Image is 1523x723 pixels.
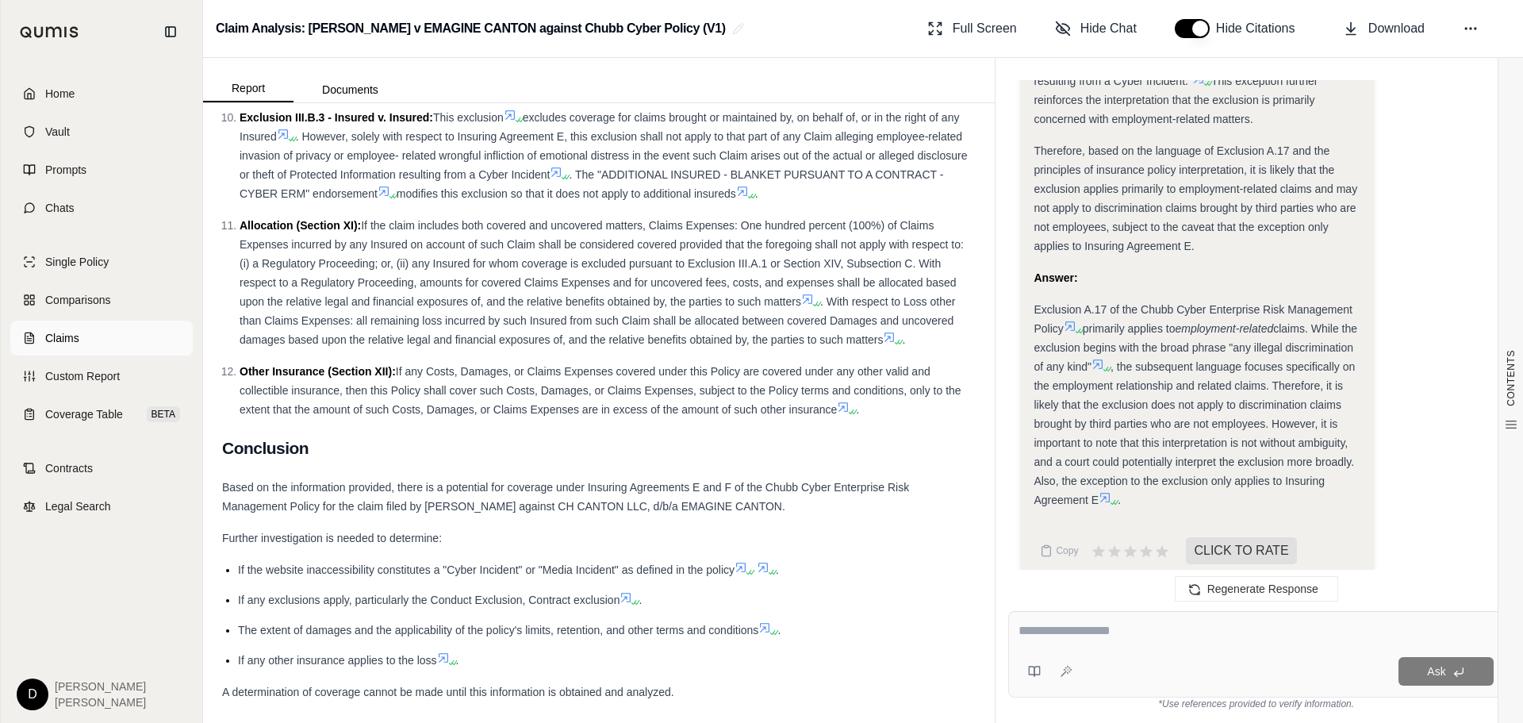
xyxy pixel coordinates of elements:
a: Contracts [10,451,193,486]
span: Legal Search [45,498,111,514]
em: employment-related [1175,322,1273,335]
span: Claims [45,330,79,346]
span: Coverage Table [45,406,123,422]
span: This exception further reinforces the interpretation that the exclusion is primarily concerned wi... [1034,75,1318,125]
span: Single Policy [45,254,109,270]
span: The extent of damages and the applicability of the policy's limits, retention, and other terms an... [238,624,758,636]
span: modifies this exclusion so that it does not apply to additional insureds [397,187,736,200]
span: excludes coverage for claims brought or maintained by, on behalf of, or in the right of any Insured [240,111,959,143]
span: primarily applies to [1083,322,1176,335]
span: BETA [147,406,180,422]
strong: Answer: [1034,271,1077,284]
span: Allocation (Section XI): [240,219,361,232]
span: Therefore, based on the language of Exclusion A.17 and the principles of insurance policy interpr... [1034,144,1357,252]
div: D [17,679,48,710]
span: This exclusion [433,111,504,124]
span: , the subsequent language focuses specifically on the employment relationship and related claims.... [1034,360,1355,506]
span: Full Screen [953,19,1017,38]
span: . [856,403,859,416]
a: Custom Report [10,359,193,394]
span: [PERSON_NAME] [55,694,146,710]
span: Chats [45,200,75,216]
span: CLICK TO RATE [1186,537,1296,564]
span: CONTENTS [1505,350,1517,406]
button: Collapse sidebar [158,19,183,44]
span: Further investigation is needed to determine: [222,532,442,544]
div: *Use references provided to verify information. [1008,698,1504,710]
span: Comparisons [45,292,110,308]
button: Full Screen [921,13,1023,44]
span: [PERSON_NAME] [55,679,146,694]
h2: Claim Analysis: [PERSON_NAME] v EMAGINE CANTON against Chubb Cyber Policy (V1) [216,14,726,43]
span: Custom Report [45,368,120,384]
button: Documents [293,77,407,102]
a: Coverage TableBETA [10,397,193,432]
span: Other Insurance (Section XII): [240,365,396,378]
span: claims. While the exclusion begins with the broad phrase "any illegal discrimination of any kind" [1034,322,1357,373]
span: Contracts [45,460,93,476]
span: Ask [1427,665,1445,678]
span: If the claim includes both covered and uncovered matters, Claims Expenses: One hundred percent (1... [240,219,964,308]
span: Exclusion A.17 of the Chubb Cyber Enterprise Risk Management Policy [1034,303,1352,335]
span: . The "ADDITIONAL INSURED - BLANKET PURSUANT TO A CONTRACT - CYBER ERM" endorsement [240,168,943,200]
span: If any Costs, Damages, or Claims Expenses covered under this Policy are covered under any other v... [240,365,961,416]
span: . With respect to Loss other than Claims Expenses: all remaining loss incurred by such Insured fr... [240,295,955,346]
a: Claims [10,321,193,356]
span: Hide Chat [1080,19,1137,38]
span: Exclusion III.B.3 - Insured v. Insured: [240,111,433,124]
span: Copy [1056,544,1078,557]
a: Single Policy [10,244,193,279]
a: Prompts [10,152,193,187]
span: Home [45,86,75,102]
button: Download [1337,13,1431,44]
a: Legal Search [10,489,193,524]
span: . [755,187,758,200]
span: If the website inaccessibility constitutes a "Cyber Incident" or "Media Incident" as defined in t... [238,563,735,576]
span: . [1118,494,1121,506]
span: . [776,563,779,576]
a: Vault [10,114,193,149]
span: Regenerate Response [1207,583,1318,595]
span: Hide Citations [1216,19,1305,38]
span: . [456,654,459,667]
button: Hide Chat [1049,13,1143,44]
a: Home [10,76,193,111]
a: Chats [10,190,193,225]
span: Based on the information provided, there is a potential for coverage under Insuring Agreements E ... [222,481,909,513]
span: . [777,624,781,636]
span: If any exclusions apply, particularly the Conduct Exclusion, Contract exclusion [238,594,620,606]
button: Regenerate Response [1175,576,1338,602]
span: Vault [45,124,70,140]
h2: Conclusion [222,432,976,465]
span: A determination of coverage cannot be made until this information is obtained and analyzed. [222,686,674,698]
span: Download [1368,19,1425,38]
span: . [902,333,905,346]
span: Prompts [45,162,86,178]
a: Comparisons [10,283,193,317]
button: Report [203,75,293,102]
button: Ask [1398,657,1494,686]
span: . However, solely with respect to Insuring Agreement E, this exclusion shall not apply to that pa... [240,130,967,181]
span: . [639,594,642,606]
button: Copy [1034,535,1084,567]
span: If any other insurance applies to the loss [238,654,437,667]
img: Qumis Logo [20,26,79,38]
